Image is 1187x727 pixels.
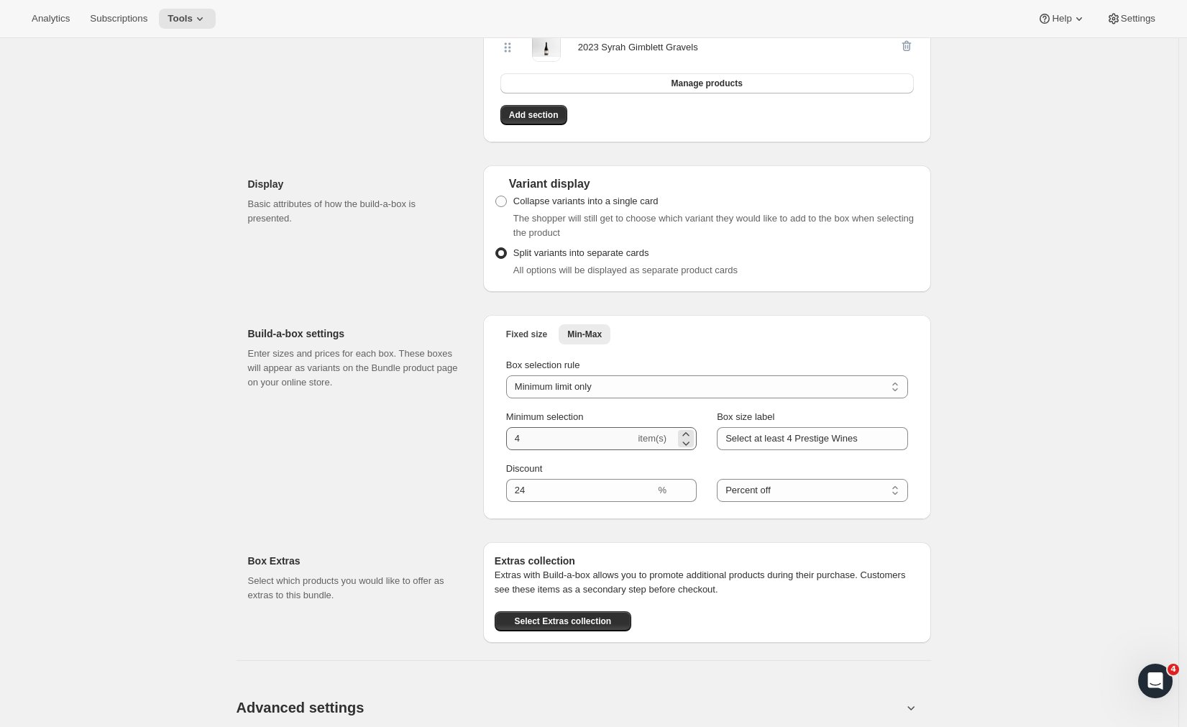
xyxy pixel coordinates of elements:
[168,13,193,24] span: Tools
[90,13,147,24] span: Subscriptions
[567,329,602,340] span: Min-Max
[248,554,460,568] h2: Box Extras
[717,411,774,422] span: Box size label
[248,347,460,390] p: Enter sizes and prices for each box. These boxes will appear as variants on the Bundle product pa...
[248,574,460,603] p: Select which products you would like to offer as extras to this bundle.
[500,105,567,125] button: Add section
[506,463,543,474] span: Discount
[495,611,631,631] button: Select Extras collection
[1098,9,1164,29] button: Settings
[1121,13,1155,24] span: Settings
[1138,664,1173,698] iframe: Intercom live chat
[159,9,216,29] button: Tools
[1029,9,1094,29] button: Help
[513,247,649,258] span: Split variants into separate cards
[495,177,920,191] div: Variant display
[578,40,698,55] div: 2023 Syrah Gimblett Gravels
[248,197,460,226] p: Basic attributes of how the build-a-box is presented.
[514,616,611,627] span: Select Extras collection
[513,213,914,238] span: The shopper will still get to choose which variant they would like to add to the box when selecti...
[513,196,659,206] span: Collapse variants into a single card
[237,696,365,719] span: Advanced settings
[1052,13,1071,24] span: Help
[23,9,78,29] button: Analytics
[638,433,666,444] span: item(s)
[1168,664,1179,675] span: 4
[659,485,667,495] span: %
[506,411,584,422] span: Minimum selection
[513,265,738,275] span: All options will be displayed as separate product cards
[671,78,742,89] span: Manage products
[81,9,156,29] button: Subscriptions
[248,326,460,341] h2: Build-a-box settings
[495,554,920,568] h6: Extras collection
[509,109,559,121] span: Add section
[248,177,460,191] h2: Display
[495,568,920,597] p: Extras with Build-a-box allows you to promote additional products during their purchase. Customer...
[506,329,547,340] span: Fixed size
[500,73,914,93] button: Manage products
[506,360,580,370] span: Box selection rule
[32,13,70,24] span: Analytics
